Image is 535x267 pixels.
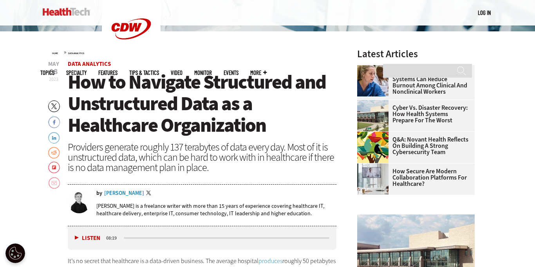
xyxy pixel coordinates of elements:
img: Home [43,8,90,16]
a: abstract illustration of a tree [357,132,392,138]
a: produces [258,257,282,265]
img: nurses talk in front of desktop computer [357,65,389,96]
a: Content Management Systems Can Reduce Burnout Among Clinical and Nonclinical Workers [357,70,470,95]
span: How to Navigate Structured and Unstructured Data as a Healthcare Organization [68,69,326,138]
div: duration [105,234,123,242]
a: University of Vermont Medical Center’s main campus [357,100,392,106]
a: CDW [102,52,161,60]
span: Topics [40,70,54,76]
button: Listen [75,235,100,241]
img: care team speaks with physician over conference call [357,163,389,195]
a: Twitter [146,191,153,197]
span: Specialty [66,70,87,76]
a: Tips & Tactics [129,70,159,76]
a: Video [171,70,183,76]
div: Cookie Settings [5,243,25,263]
a: care team speaks with physician over conference call [357,163,392,170]
div: media player [68,226,336,250]
p: [PERSON_NAME] is a freelance writer with more than 15 years of experience covering healthcare IT,... [96,202,336,217]
img: University of Vermont Medical Center’s main campus [357,100,389,131]
div: User menu [478,9,491,17]
button: Open Preferences [5,243,25,263]
a: Log in [478,9,491,16]
a: Cyber vs. Disaster Recovery: How Health Systems Prepare for the Worst [357,105,470,124]
span: by [96,191,102,196]
span: More [250,70,267,76]
a: nurses talk in front of desktop computer [357,65,392,71]
a: MonITor [194,70,212,76]
a: How Secure Are Modern Collaboration Platforms for Healthcare? [357,168,470,187]
img: abstract illustration of a tree [357,132,389,163]
a: [PERSON_NAME] [104,191,144,196]
a: Features [98,70,117,76]
img: Brian Eastwood [68,191,90,213]
a: Q&A: Novant Health Reflects on Building a Strong Cybersecurity Team [357,136,470,155]
div: Providers generate roughly 137 terabytes of data every day. Most of it is unstructured data, whic... [68,142,336,173]
a: Events [224,70,239,76]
